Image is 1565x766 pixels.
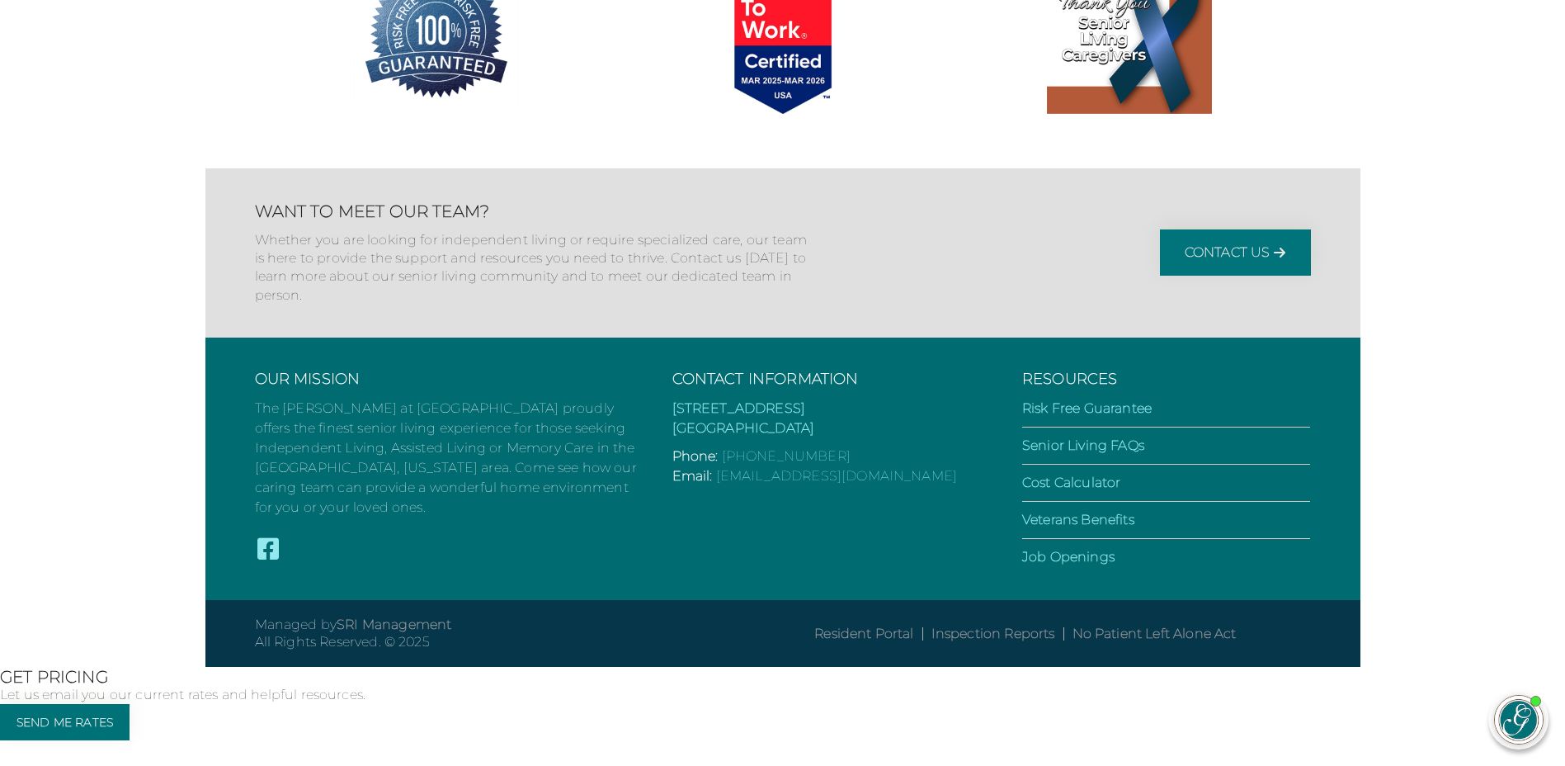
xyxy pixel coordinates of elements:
[672,448,719,464] span: Phone:
[814,626,913,641] a: Resident Portal
[1022,475,1120,490] a: Cost Calculator
[716,468,957,484] a: [EMAIL_ADDRESS][DOMAIN_NAME]
[1160,229,1311,276] a: Contact Us
[1072,626,1237,641] a: No Patient Left Alone Act
[1022,549,1115,565] a: Job Openings
[255,371,639,389] h3: Our Mission
[1022,512,1134,527] a: Veterans Benefits
[1022,437,1144,453] a: Senior Living FAQs
[1495,696,1543,744] img: avatar
[255,399,639,518] p: The [PERSON_NAME] at [GEOGRAPHIC_DATA] proudly offers the finest senior living experience for tho...
[672,371,989,389] h3: Contact Information
[1022,400,1152,416] a: Risk Free Guarantee
[1022,371,1311,389] h3: Resources
[337,617,451,632] a: SRI Management
[255,201,816,221] h2: Want to Meet Our Team?
[672,400,815,436] a: [STREET_ADDRESS][GEOGRAPHIC_DATA]
[672,468,713,484] span: Email:
[255,617,783,651] p: Managed by All Rights Reserved. © 2025
[931,626,1055,641] a: Inspection Reports
[255,231,816,305] p: Whether you are looking for independent living or require specialized care, our team is here to p...
[722,448,851,464] a: [PHONE_NUMBER]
